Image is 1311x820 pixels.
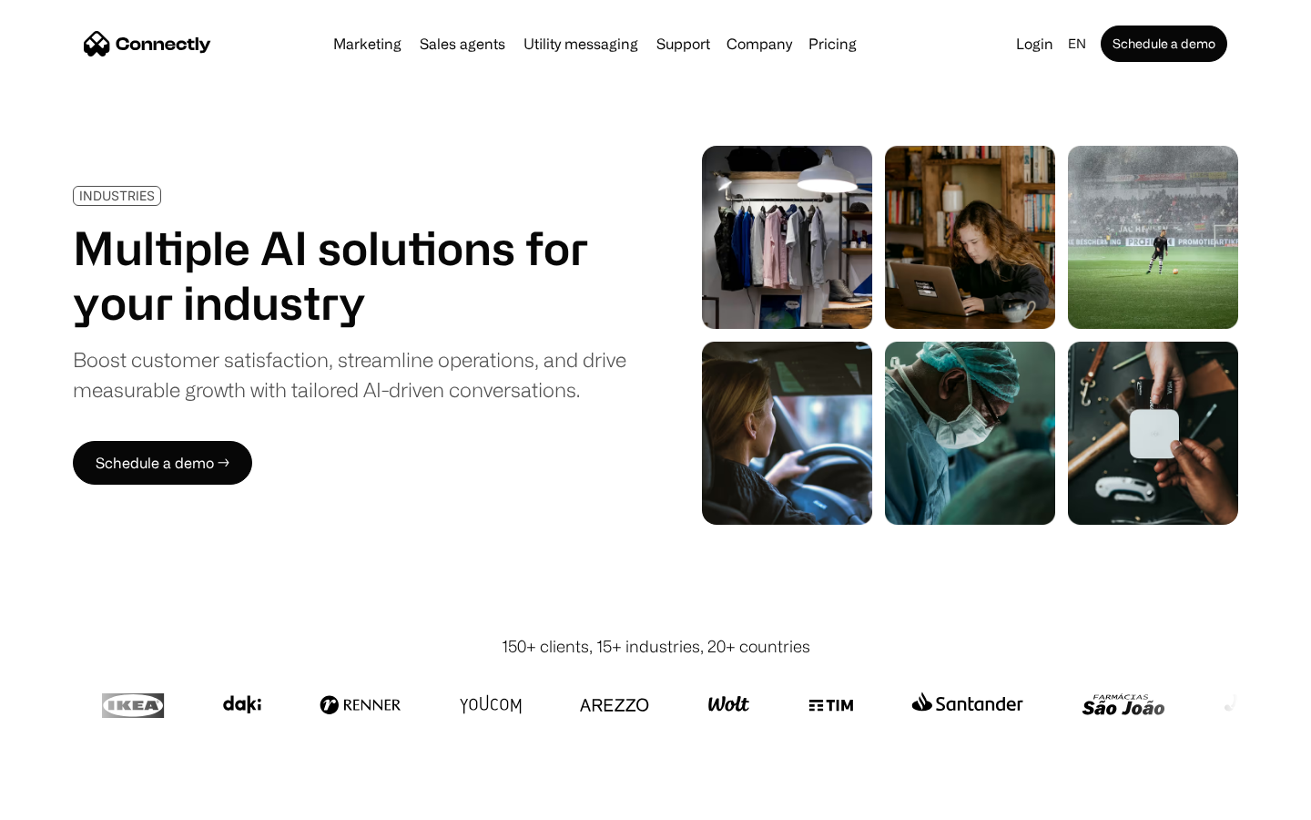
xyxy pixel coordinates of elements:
div: en [1068,31,1086,56]
h1: Multiple AI solutions for your industry [73,220,626,330]
aside: Language selected: English [18,786,109,814]
div: Company [727,31,792,56]
a: Schedule a demo → [73,441,252,485]
a: Utility messaging [516,36,645,51]
a: Login [1009,31,1061,56]
div: Boost customer satisfaction, streamline operations, and drive measurable growth with tailored AI-... [73,344,626,405]
ul: Language list [36,788,109,814]
a: Sales agents [412,36,513,51]
a: Pricing [801,36,864,51]
a: Marketing [326,36,409,51]
div: 150+ clients, 15+ industries, 20+ countries [502,634,810,659]
div: INDUSTRIES [79,189,155,202]
a: Schedule a demo [1101,26,1227,62]
a: Support [649,36,717,51]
